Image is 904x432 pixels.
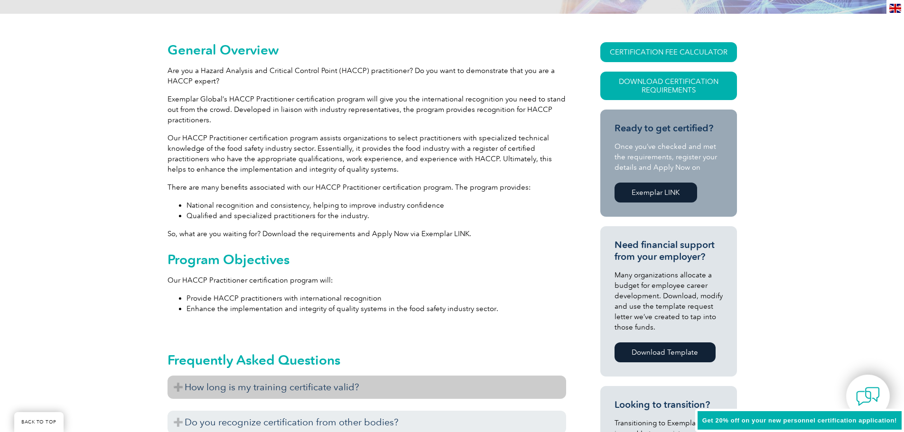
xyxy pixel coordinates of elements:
p: Once you’ve checked and met the requirements, register your details and Apply Now on [615,141,723,173]
a: Exemplar LINK [615,183,697,202]
li: Qualified and specialized practitioners for the industry. [186,211,566,221]
img: contact-chat.png [856,385,880,408]
img: en [889,4,901,13]
p: So, what are you waiting for? Download the requirements and Apply Now via Exemplar LINK. [168,229,566,239]
p: Are you a Hazard Analysis and Critical Control Point (HACCP) practitioner? Do you want to demonst... [168,65,566,86]
h2: Frequently Asked Questions [168,352,566,368]
a: BACK TO TOP [14,412,64,432]
li: Enhance the implementation and integrity of quality systems in the food safety industry sector. [186,303,566,314]
li: National recognition and consistency, helping to improve industry confidence [186,200,566,211]
p: Many organizations allocate a budget for employee career development. Download, modify and use th... [615,270,723,332]
p: Our HACCP Practitioner certification program assists organizations to select practitioners with s... [168,133,566,175]
span: Get 20% off on your new personnel certification application! [702,417,897,424]
h3: Looking to transition? [615,399,723,411]
h3: Need financial support from your employer? [615,239,723,263]
p: Exemplar Global’s HACCP Practitioner certification program will give you the international recogn... [168,94,566,125]
h3: How long is my training certificate valid? [168,376,566,399]
a: Download Certification Requirements [600,72,737,100]
h3: Ready to get certified? [615,122,723,134]
h2: General Overview [168,42,566,57]
p: There are many benefits associated with our HACCP Practitioner certification program. The program... [168,182,566,193]
h2: Program Objectives [168,252,566,267]
li: Provide HACCP practitioners with international recognition [186,293,566,303]
a: Download Template [615,342,716,362]
p: Our HACCP Practitioner certification program will: [168,275,566,285]
a: CERTIFICATION FEE CALCULATOR [600,42,737,62]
